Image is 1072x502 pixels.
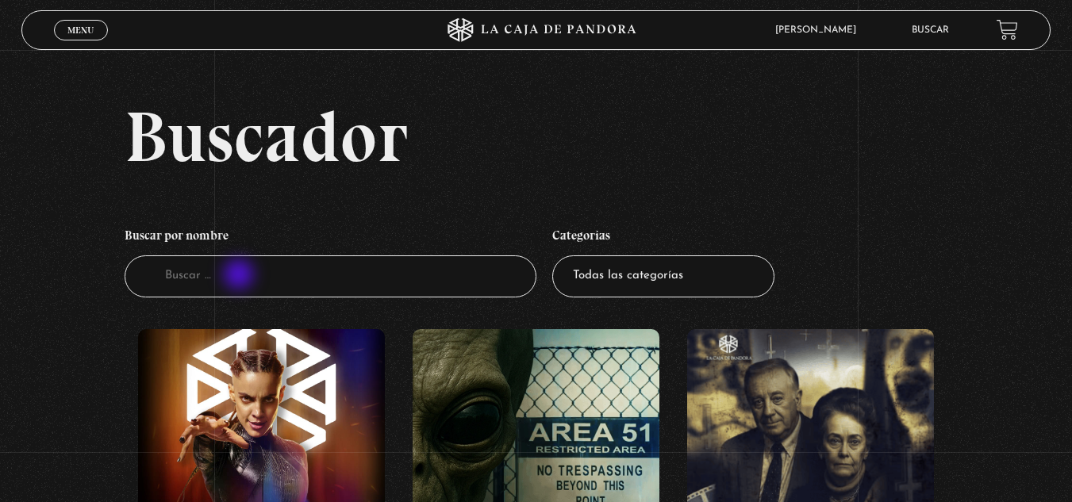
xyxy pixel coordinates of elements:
[62,38,99,49] span: Cerrar
[997,19,1018,40] a: View your shopping cart
[912,25,949,35] a: Buscar
[67,25,94,35] span: Menu
[767,25,872,35] span: [PERSON_NAME]
[125,220,536,256] h4: Buscar por nombre
[125,101,1051,172] h2: Buscador
[552,220,774,256] h4: Categorías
